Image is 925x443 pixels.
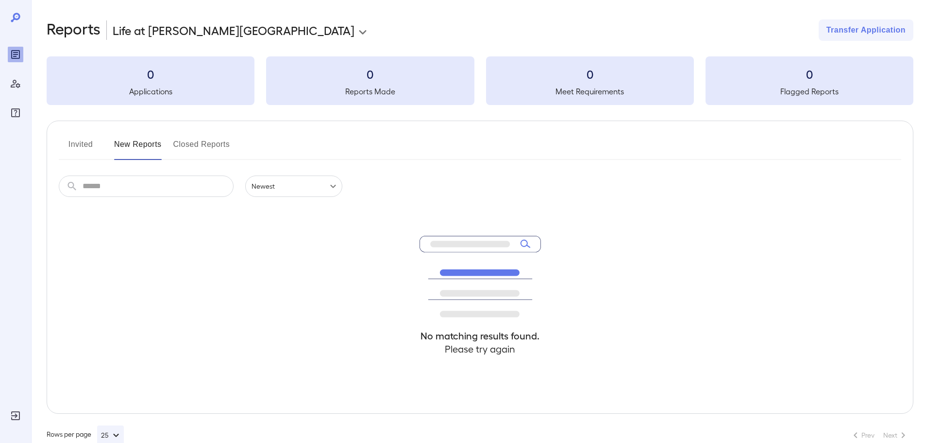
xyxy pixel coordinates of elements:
[173,137,230,160] button: Closed Reports
[113,22,354,38] p: Life at [PERSON_NAME][GEOGRAPHIC_DATA]
[47,86,254,97] h5: Applications
[59,137,102,160] button: Invited
[8,105,23,121] div: FAQ
[47,56,913,105] summary: 0Applications0Reports Made0Meet Requirements0Flagged Reports
[819,19,913,41] button: Transfer Application
[47,66,254,82] h3: 0
[706,66,913,82] h3: 0
[486,66,694,82] h3: 0
[706,86,913,97] h5: Flagged Reports
[114,137,162,160] button: New Reports
[266,86,474,97] h5: Reports Made
[245,176,342,197] div: Newest
[845,427,913,443] nav: pagination navigation
[266,66,474,82] h3: 0
[8,408,23,424] div: Log Out
[8,47,23,62] div: Reports
[47,19,101,41] h2: Reports
[486,86,694,97] h5: Meet Requirements
[420,329,541,342] h4: No matching results found.
[8,76,23,91] div: Manage Users
[420,342,541,355] h4: Please try again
